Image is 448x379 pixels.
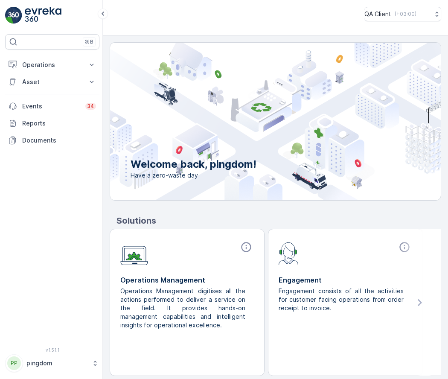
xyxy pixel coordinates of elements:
p: Events [22,102,80,111]
p: Operations [22,61,82,69]
p: Asset [22,78,82,86]
p: Reports [22,119,96,128]
a: Documents [5,132,99,149]
button: Asset [5,73,99,90]
a: Reports [5,115,99,132]
a: Events34 [5,98,99,115]
span: v 1.51.1 [5,347,99,353]
p: pingdom [26,359,87,367]
p: QA Client [364,10,391,18]
p: Solutions [116,214,441,227]
p: 34 [87,103,94,110]
button: QA Client(+03:00) [364,7,441,21]
div: PP [7,356,21,370]
span: Have a zero-waste day [131,171,256,180]
img: module-icon [120,241,148,265]
button: PPpingdom [5,354,99,372]
p: Operations Management [120,275,254,285]
img: city illustration [72,43,441,200]
img: logo [5,7,22,24]
p: Operations Management digitises all the actions performed to deliver a service on the field. It p... [120,287,247,329]
img: module-icon [279,241,299,265]
img: logo_light-DOdMpM7g.png [25,7,61,24]
p: Engagement [279,275,412,285]
p: ⌘B [85,38,93,45]
p: Engagement consists of all the activities for customer facing operations from order receipt to in... [279,287,405,312]
button: Operations [5,56,99,73]
p: Documents [22,136,96,145]
p: ( +03:00 ) [395,11,416,17]
p: Welcome back, pingdom! [131,157,256,171]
